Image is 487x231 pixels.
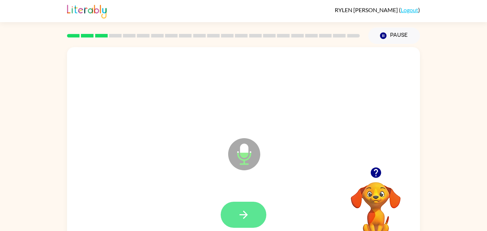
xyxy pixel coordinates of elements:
img: Literably [67,3,107,19]
span: RYLEN [PERSON_NAME] [335,6,399,13]
a: Logout [401,6,418,13]
div: ( ) [335,6,420,13]
button: Pause [368,27,420,44]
